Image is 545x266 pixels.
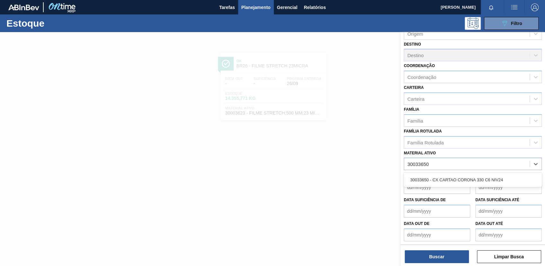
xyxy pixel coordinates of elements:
[531,4,539,11] img: Logout
[407,96,424,101] div: Carteira
[404,205,470,218] input: dd/mm/yyyy
[404,42,421,47] label: Destino
[404,181,470,194] input: dd/mm/yyyy
[475,181,542,194] input: dd/mm/yyyy
[407,74,436,80] div: Coordenação
[407,140,444,145] div: Família Rotulada
[404,64,435,68] label: Coordenação
[404,151,436,155] label: Material ativo
[404,129,442,133] label: Família Rotulada
[277,4,298,11] span: Gerencial
[511,21,522,26] span: Filtro
[407,118,423,123] div: Família
[465,17,481,30] div: Pogramando: nenhum usuário selecionado
[481,3,501,12] button: Notificações
[404,85,424,90] label: Carteira
[241,4,271,11] span: Planejamento
[404,107,419,112] label: Família
[404,174,542,186] div: 30033650 - CX CARTAO CORONA 330 C6 NIV24
[475,205,542,218] input: dd/mm/yyyy
[510,4,518,11] img: userActions
[219,4,235,11] span: Tarefas
[404,228,470,241] input: dd/mm/yyyy
[475,198,519,202] label: Data suficiência até
[404,198,446,202] label: Data suficiência de
[484,17,539,30] button: Filtro
[475,221,503,226] label: Data out até
[475,228,542,241] input: dd/mm/yyyy
[404,221,429,226] label: Data out de
[6,20,100,27] h1: Estoque
[8,4,39,10] img: TNhmsLtSVTkK8tSr43FrP2fwEKptu5GPRR3wAAAABJRU5ErkJggg==
[304,4,326,11] span: Relatórios
[407,31,423,36] div: Origem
